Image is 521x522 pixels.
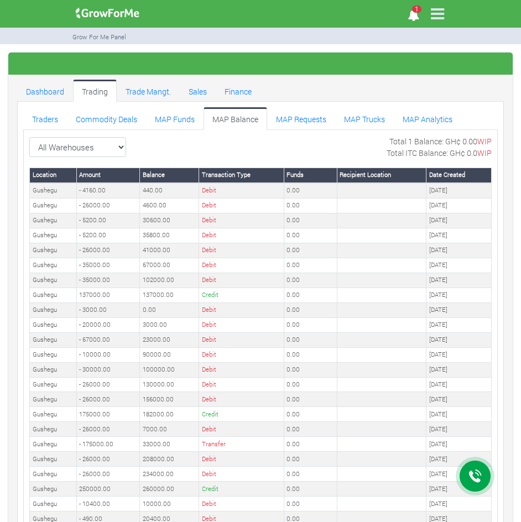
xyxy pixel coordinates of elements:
[477,148,492,158] span: WIP
[387,147,492,159] p: Total ITC Balance: GH¢ 0.0
[76,422,140,437] td: - 26000.00
[284,377,337,392] td: 0.00
[199,273,284,288] td: Debit
[30,302,77,317] td: Gushegu
[76,288,140,302] td: 137000.00
[72,2,143,24] img: growforme image
[30,422,77,437] td: Gushegu
[76,258,140,273] td: - 35000.00
[284,482,337,497] td: 0.00
[140,168,199,182] th: Balance
[337,168,426,182] th: Recipient Location
[76,437,140,452] td: - 175000.00
[284,497,337,511] td: 0.00
[76,452,140,467] td: - 26000.00
[67,107,146,129] a: Commodity Deals
[140,392,199,407] td: 156000.00
[30,317,77,332] td: Gushegu
[403,11,424,22] a: 1
[76,228,140,243] td: - 5200.00
[140,497,199,511] td: 10000.00
[426,213,492,228] td: [DATE]
[199,228,284,243] td: Debit
[426,198,492,213] td: [DATE]
[30,288,77,302] td: Gushegu
[140,258,199,273] td: 67000.00
[76,467,140,482] td: - 26000.00
[30,183,77,198] td: Gushegu
[426,377,492,392] td: [DATE]
[30,452,77,467] td: Gushegu
[76,392,140,407] td: - 26000.00
[30,243,77,258] td: Gushegu
[30,392,77,407] td: Gushegu
[140,452,199,467] td: 208000.00
[426,258,492,273] td: [DATE]
[426,452,492,467] td: [DATE]
[199,452,284,467] td: Debit
[146,107,204,129] a: MAP Funds
[76,183,140,198] td: - 4160.00
[117,80,180,102] a: Trade Mangt.
[199,302,284,317] td: Debit
[199,243,284,258] td: Debit
[140,302,199,317] td: 0.00
[284,317,337,332] td: 0.00
[30,482,77,497] td: Gushegu
[199,332,284,347] td: Debit
[426,437,492,452] td: [DATE]
[284,422,337,437] td: 0.00
[199,362,284,377] td: Debit
[76,317,140,332] td: - 20000.00
[335,107,394,129] a: MAP Trucks
[30,407,77,422] td: Gushegu
[204,107,267,129] a: MAP Balance
[140,317,199,332] td: 3000.00
[284,168,337,182] th: Funds
[426,288,492,302] td: [DATE]
[140,407,199,422] td: 182000.00
[140,467,199,482] td: 234000.00
[426,497,492,511] td: [DATE]
[284,198,337,213] td: 0.00
[76,198,140,213] td: - 26000.00
[30,377,77,392] td: Gushegu
[426,347,492,362] td: [DATE]
[199,198,284,213] td: Debit
[426,467,492,482] td: [DATE]
[284,452,337,467] td: 0.00
[199,213,284,228] td: Debit
[426,422,492,437] td: [DATE]
[284,302,337,317] td: 0.00
[426,228,492,243] td: [DATE]
[76,243,140,258] td: - 26000.00
[284,228,337,243] td: 0.00
[199,422,284,437] td: Debit
[284,273,337,288] td: 0.00
[403,3,424,28] i: Notifications
[426,183,492,198] td: [DATE]
[284,392,337,407] td: 0.00
[284,362,337,377] td: 0.00
[199,482,284,497] td: Credit
[76,407,140,422] td: 175000.00
[477,136,492,147] span: WIP
[30,273,77,288] td: Gushegu
[76,362,140,377] td: - 30000.00
[284,407,337,422] td: 0.00
[140,422,199,437] td: 7000.00
[140,332,199,347] td: 23000.00
[30,437,77,452] td: Gushegu
[30,332,77,347] td: Gushegu
[284,437,337,452] td: 0.00
[30,198,77,213] td: Gushegu
[426,392,492,407] td: [DATE]
[426,243,492,258] td: [DATE]
[389,135,492,147] p: Total 1 Balance: GH¢ 0.00
[284,243,337,258] td: 0.00
[284,467,337,482] td: 0.00
[140,273,199,288] td: 102000.00
[284,213,337,228] td: 0.00
[30,497,77,511] td: Gushegu
[140,377,199,392] td: 130000.00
